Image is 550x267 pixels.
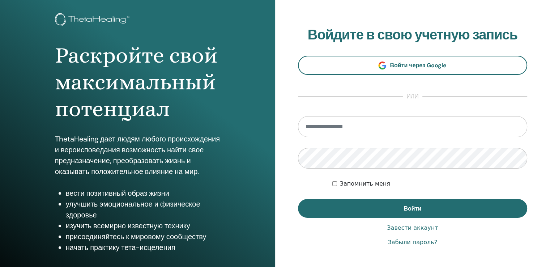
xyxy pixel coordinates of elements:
[332,179,527,188] div: Оставьте меня аутентифицированным на неопределенный срок или пока я не выйду из системы вручную
[388,238,437,247] a: Забыли пароль?
[66,199,200,220] font: улучшить эмоциональное и физическое здоровье
[66,243,175,252] font: начать практику тета-исцеления
[55,42,218,122] font: Раскройте свой максимальный потенциал
[55,134,220,176] font: ThetaHealing дает людям любого происхождения и вероисповедания возможность найти свое предназначе...
[66,188,169,198] font: вести позитивный образ жизни
[404,205,421,212] font: Войти
[390,62,447,69] font: Войти через Google
[340,180,390,187] font: Запомнить меня
[406,93,419,100] font: или
[66,221,190,230] font: изучить всемирно известную технику
[387,224,438,231] font: Завести аккаунт
[298,199,528,218] button: Войти
[66,232,206,241] font: присоединяйтесь к мировому сообществу
[387,224,438,232] a: Завести аккаунт
[308,26,517,44] font: Войдите в свою учетную запись
[298,56,528,75] a: Войти через Google
[388,239,437,246] font: Забыли пароль?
